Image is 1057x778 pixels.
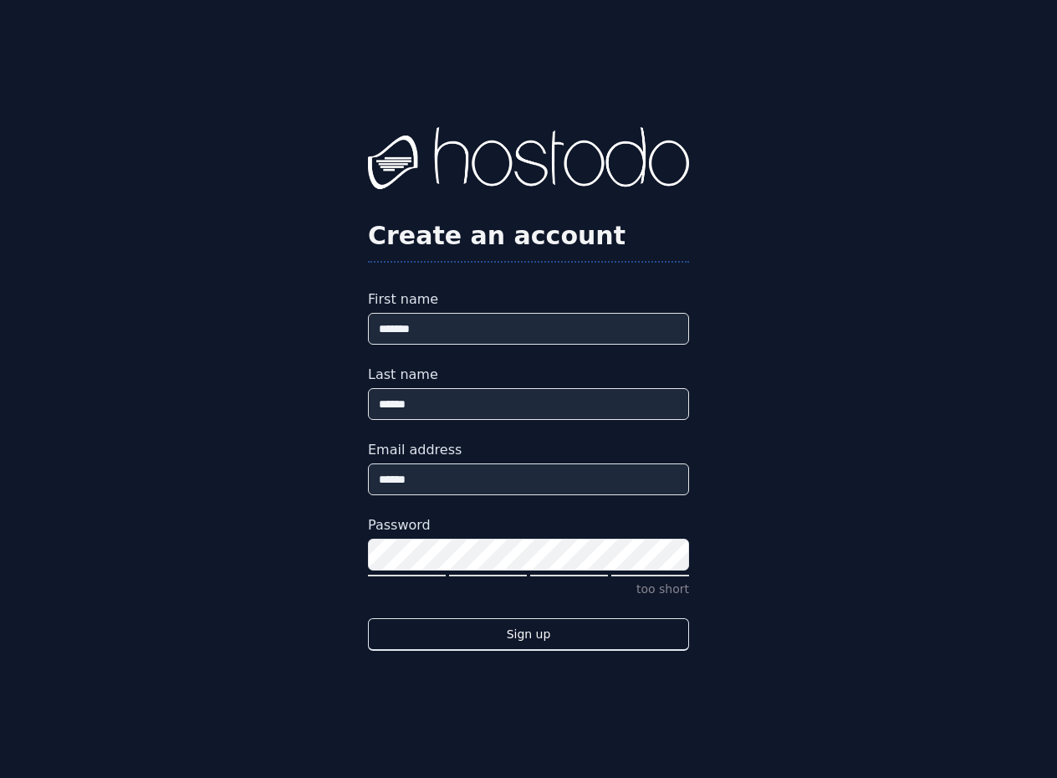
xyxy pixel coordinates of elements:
img: Hostodo [368,127,689,194]
label: Password [368,515,689,535]
label: Email address [368,440,689,460]
h2: Create an account [368,221,689,251]
p: too short [368,581,689,598]
label: Last name [368,365,689,385]
button: Sign up [368,618,689,651]
label: First name [368,289,689,310]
